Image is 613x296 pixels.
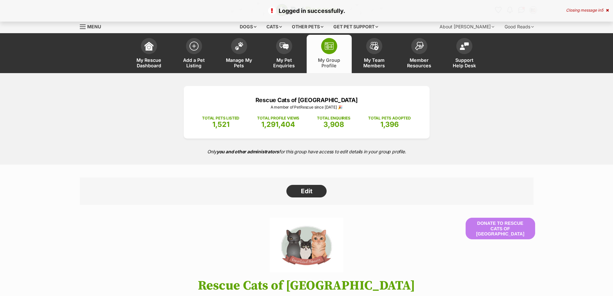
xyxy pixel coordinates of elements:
[370,42,379,50] img: team-members-icon-5396bd8760b3fe7c0b43da4ab00e1e3bb1a5d9ba89233759b79545d2d3fc5d0d.svg
[280,43,289,50] img: pet-enquiries-icon-7e3ad2cf08bfb03b45e93fb7055b45f3efa6380592205ae92323e6603595dc1f.svg
[80,20,106,32] a: Menu
[87,24,101,29] span: Menu
[261,120,295,129] span: 1,291,404
[257,115,299,121] p: TOTAL PROFILE VIEWS
[368,115,411,121] p: TOTAL PETS ADOPTED
[307,35,352,73] a: My Group Profile
[225,57,254,68] span: Manage My Pets
[270,218,343,272] img: Rescue Cats of Melbourne
[126,35,172,73] a: My Rescue Dashboard
[262,20,286,33] div: Cats
[435,20,499,33] div: About [PERSON_NAME]
[329,20,383,33] div: Get pet support
[217,35,262,73] a: Manage My Pets
[380,120,399,129] span: 1,396
[135,57,163,68] span: My Rescue Dashboard
[352,35,397,73] a: My Team Members
[415,42,424,50] img: member-resources-icon-8e73f808a243e03378d46382f2149f9095a855e16c252ad45f914b54edf8863c.svg
[360,57,389,68] span: My Team Members
[70,279,543,293] h1: Rescue Cats of [GEOGRAPHIC_DATA]
[286,185,327,198] a: Edit
[450,57,479,68] span: Support Help Desk
[500,20,538,33] div: Good Reads
[466,218,535,239] button: Donate to Rescue Cats of [GEOGRAPHIC_DATA]
[217,149,279,154] strong: you and other administrators
[144,42,153,51] img: dashboard-icon-eb2f2d2d3e046f16d808141f083e7271f6b2e854fb5c12c21221c1fb7104beca.svg
[460,42,469,50] img: help-desk-icon-fdf02630f3aa405de69fd3d07c3f3aa587a6932b1a1747fa1d2bba05be0121f9.svg
[235,20,261,33] div: Dogs
[397,35,442,73] a: Member Resources
[190,42,199,51] img: add-pet-listing-icon-0afa8454b4691262ce3f59096e99ab1cd57d4a30225e0717b998d2c9b9846f56.svg
[323,120,344,129] span: 3,908
[287,20,328,33] div: Other pets
[180,57,209,68] span: Add a Pet Listing
[212,120,229,129] span: 1,521
[193,96,420,104] p: Rescue Cats of [GEOGRAPHIC_DATA]
[235,42,244,50] img: manage-my-pets-icon-02211641906a0b7f246fdf0571729dbe1e7629f14944591b6c1af311fb30b64b.svg
[172,35,217,73] a: Add a Pet Listing
[193,104,420,110] p: A member of PetRescue since [DATE] 🎉
[442,35,487,73] a: Support Help Desk
[202,115,239,121] p: TOTAL PETS LISTED
[262,35,307,73] a: My Pet Enquiries
[317,115,350,121] p: TOTAL ENQUIRIES
[325,42,334,50] img: group-profile-icon-3fa3cf56718a62981997c0bc7e787c4b2cf8bcc04b72c1350f741eb67cf2f40e.svg
[405,57,434,68] span: Member Resources
[270,57,299,68] span: My Pet Enquiries
[315,57,344,68] span: My Group Profile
